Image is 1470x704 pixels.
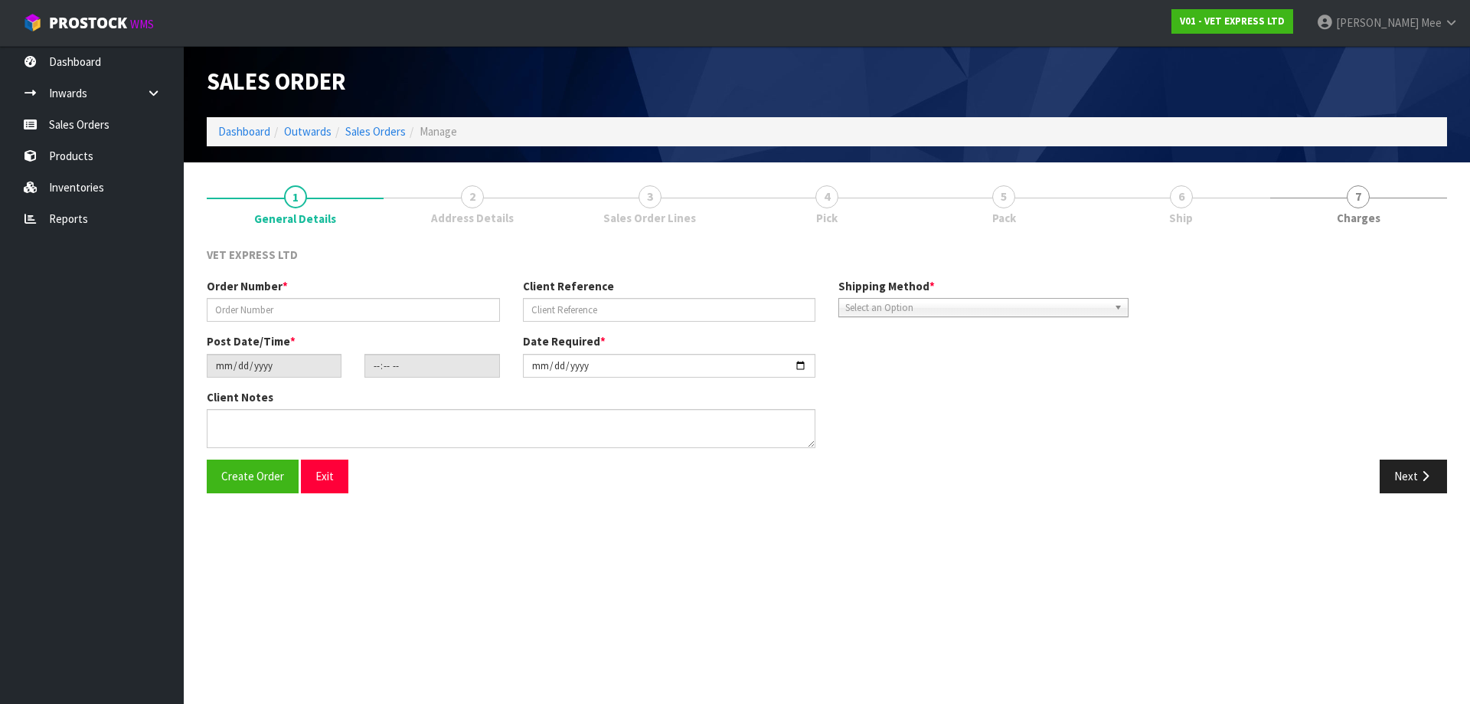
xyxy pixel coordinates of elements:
a: Sales Orders [345,124,406,139]
span: General Details [207,235,1447,505]
span: VET EXPRESS LTD [207,247,298,262]
span: [PERSON_NAME] [1336,15,1419,30]
input: Order Number [207,298,500,322]
span: Pick [816,210,838,226]
span: Address Details [431,210,514,226]
span: 1 [284,185,307,208]
button: Create Order [207,460,299,493]
span: Ship [1169,210,1193,226]
span: Manage [420,124,457,139]
span: 2 [461,185,484,208]
span: General Details [254,211,336,227]
span: Sales Order Lines [603,210,696,226]
a: Outwards [284,124,332,139]
span: Pack [992,210,1016,226]
small: WMS [130,17,154,31]
span: 7 [1347,185,1370,208]
label: Date Required [523,333,606,349]
span: ProStock [49,13,127,33]
input: Client Reference [523,298,816,322]
a: Dashboard [218,124,270,139]
button: Next [1380,460,1447,493]
span: Charges [1337,210,1380,226]
strong: V01 - VET EXPRESS LTD [1180,15,1285,28]
label: Client Reference [523,278,614,294]
span: Create Order [221,469,284,483]
span: Select an Option [845,299,1108,317]
span: 6 [1170,185,1193,208]
img: cube-alt.png [23,13,42,32]
span: 5 [992,185,1015,208]
span: 4 [815,185,838,208]
label: Client Notes [207,389,273,405]
span: Mee [1421,15,1442,30]
span: Sales Order [207,67,346,96]
button: Exit [301,460,348,493]
label: Order Number [207,278,288,294]
label: Shipping Method [838,278,935,294]
label: Post Date/Time [207,333,296,349]
span: 3 [639,185,661,208]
